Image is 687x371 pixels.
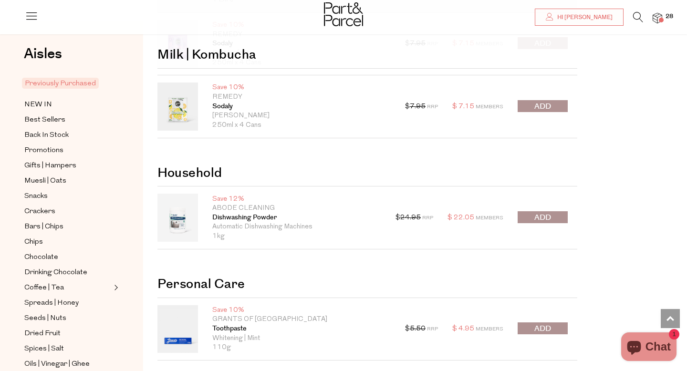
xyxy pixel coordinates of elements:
[212,204,381,213] p: Abode Cleaning
[24,190,111,202] a: Snacks
[24,114,111,126] a: Best Sellers
[24,175,66,187] span: Muesli | Oats
[22,78,99,89] span: Previously Purchased
[24,343,64,355] span: Spices | Salt
[400,214,421,221] s: 24.95
[24,328,61,340] span: Dried Fruit
[24,252,58,263] span: Chocolate
[212,195,381,204] p: Save 12%
[212,324,391,334] a: Toothpaste
[112,282,118,293] button: Expand/Collapse Coffee | Tea
[663,12,676,21] span: 28
[212,93,391,102] p: Remedy
[458,325,474,332] span: 4.95
[24,160,76,172] span: Gifts | Hampers
[458,103,474,110] span: 7.15
[24,206,55,217] span: Crackers
[24,206,111,217] a: Crackers
[24,221,111,233] a: Bars | Chips
[212,222,381,232] p: Automatic Dishwashing Machines
[448,214,452,221] span: $
[24,129,111,141] a: Back In Stock
[212,111,391,121] p: [PERSON_NAME]
[24,236,111,248] a: Chips
[535,9,624,26] a: Hi [PERSON_NAME]
[427,104,438,110] span: RRP
[24,175,111,187] a: Muesli | Oats
[476,104,503,110] span: Members
[212,232,381,241] p: 1kg
[24,114,65,126] span: Best Sellers
[212,121,391,130] p: 250ml x 4 Cans
[24,267,111,278] a: Drinking Chocolate
[410,325,426,332] s: 5.50
[157,34,577,69] h2: Milk | Kombucha
[427,327,438,332] span: RRP
[24,358,111,370] a: Oils | Vinegar | Ghee
[24,191,48,202] span: Snacks
[653,13,662,23] a: 28
[24,328,111,340] a: Dried Fruit
[24,47,62,71] a: Aisles
[452,103,457,110] span: $
[24,99,52,111] span: NEW IN
[24,282,64,294] span: Coffee | Tea
[212,213,381,223] a: Dishwashing Powder
[24,145,63,156] span: Promotions
[405,103,410,110] span: $
[24,313,66,324] span: Seeds | Nuts
[422,216,433,221] span: RRP
[454,214,474,221] span: 22.05
[555,13,613,21] span: Hi [PERSON_NAME]
[618,332,679,363] inbox-online-store-chat: Shopify online store chat
[24,298,79,309] span: Spreads | Honey
[24,359,90,370] span: Oils | Vinegar | Ghee
[212,102,391,112] a: Sodaly
[212,343,391,352] p: 110g
[212,315,391,324] p: Grants of [GEOGRAPHIC_DATA]
[24,160,111,172] a: Gifts | Hampers
[324,2,363,26] img: Part&Parcel
[476,327,503,332] span: Members
[24,78,111,89] a: Previously Purchased
[396,214,400,221] span: $
[410,103,426,110] s: 7.95
[24,221,63,233] span: Bars | Chips
[24,312,111,324] a: Seeds | Nuts
[24,282,111,294] a: Coffee | Tea
[24,237,43,248] span: Chips
[24,267,87,278] span: Drinking Chocolate
[24,297,111,309] a: Spreads | Honey
[157,264,577,298] h2: Personal Care
[452,325,457,332] span: $
[24,343,111,355] a: Spices | Salt
[212,83,391,93] p: Save 10%
[405,325,410,332] span: $
[476,216,503,221] span: Members
[212,306,391,315] p: Save 10%
[24,99,111,111] a: NEW IN
[24,43,62,64] span: Aisles
[212,334,391,343] p: Whitening | Mint
[24,144,111,156] a: Promotions
[157,153,577,187] h2: Household
[24,130,69,141] span: Back In Stock
[24,251,111,263] a: Chocolate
